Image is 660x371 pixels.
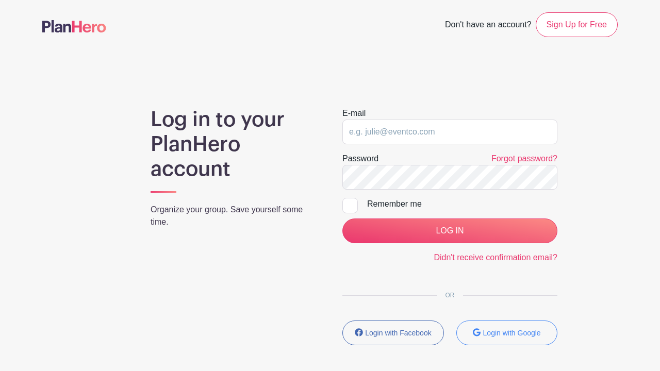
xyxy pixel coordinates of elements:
[445,14,532,37] span: Don't have an account?
[342,120,557,144] input: e.g. julie@eventco.com
[367,198,557,210] div: Remember me
[42,20,106,32] img: logo-507f7623f17ff9eddc593b1ce0a138ce2505c220e1c5a4e2b4648c50719b7d32.svg
[456,321,558,345] button: Login with Google
[151,107,318,181] h1: Log in to your PlanHero account
[365,329,431,337] small: Login with Facebook
[483,329,541,337] small: Login with Google
[491,154,557,163] a: Forgot password?
[342,218,557,243] input: LOG IN
[536,12,618,37] a: Sign Up for Free
[151,204,318,228] p: Organize your group. Save yourself some time.
[342,107,366,120] label: E-mail
[342,321,444,345] button: Login with Facebook
[342,153,378,165] label: Password
[434,253,557,262] a: Didn't receive confirmation email?
[437,292,463,299] span: OR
